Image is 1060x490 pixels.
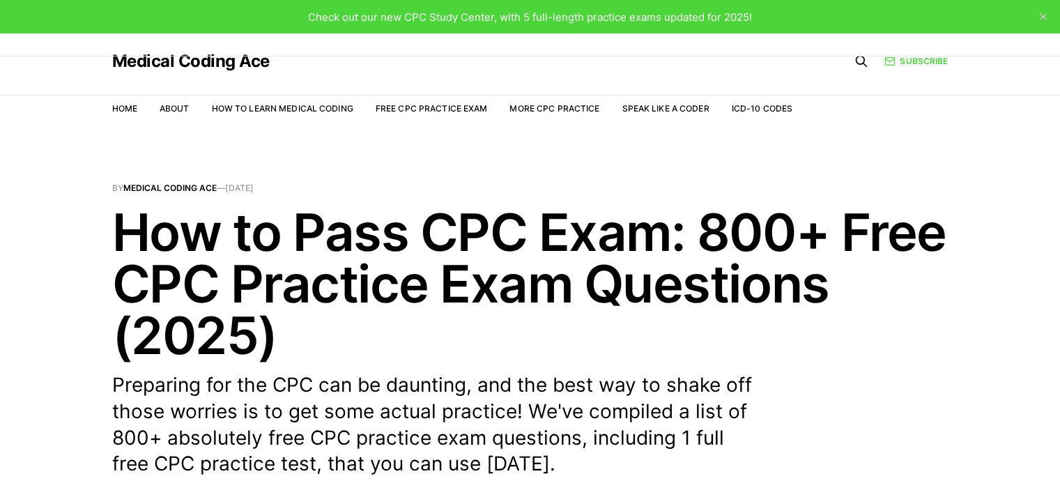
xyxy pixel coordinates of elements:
h1: How to Pass CPC Exam: 800+ Free CPC Practice Exam Questions (2025) [112,206,948,361]
a: Home [112,103,137,114]
span: Check out our new CPC Study Center, with 5 full-length practice exams updated for 2025! [308,10,752,24]
button: close [1032,6,1054,28]
a: Free CPC Practice Exam [376,103,488,114]
a: How to Learn Medical Coding [212,103,353,114]
span: By — [112,184,948,192]
a: Medical Coding Ace [123,183,217,193]
a: Medical Coding Ace [112,53,270,70]
iframe: portal-trigger [833,422,1060,490]
p: Preparing for the CPC can be daunting, and the best way to shake off those worries is to get some... [112,372,753,477]
a: Speak Like a Coder [622,103,709,114]
a: ICD-10 Codes [732,103,792,114]
time: [DATE] [225,183,254,193]
a: More CPC Practice [509,103,599,114]
a: Subscribe [884,54,948,68]
a: About [160,103,190,114]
